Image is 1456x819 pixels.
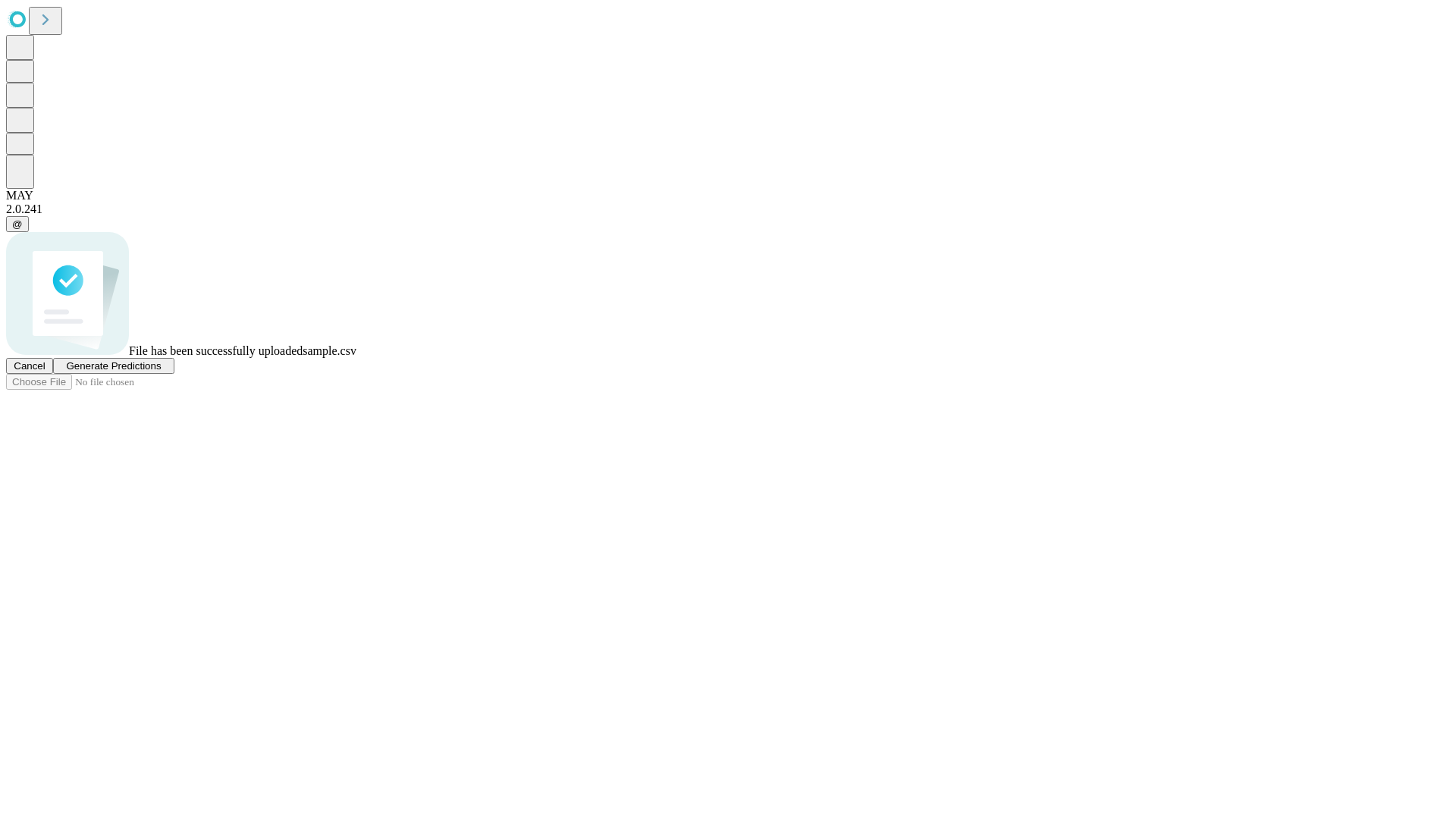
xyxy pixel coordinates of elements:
span: File has been successfully uploaded [129,344,303,357]
div: MAY [6,189,1450,202]
button: Generate Predictions [53,358,174,374]
button: @ [6,216,29,232]
button: Cancel [6,358,53,374]
span: Generate Predictions [66,360,161,372]
div: 2.0.241 [6,202,1450,216]
span: Cancel [14,360,45,372]
span: @ [12,218,23,230]
span: sample.csv [303,344,356,357]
